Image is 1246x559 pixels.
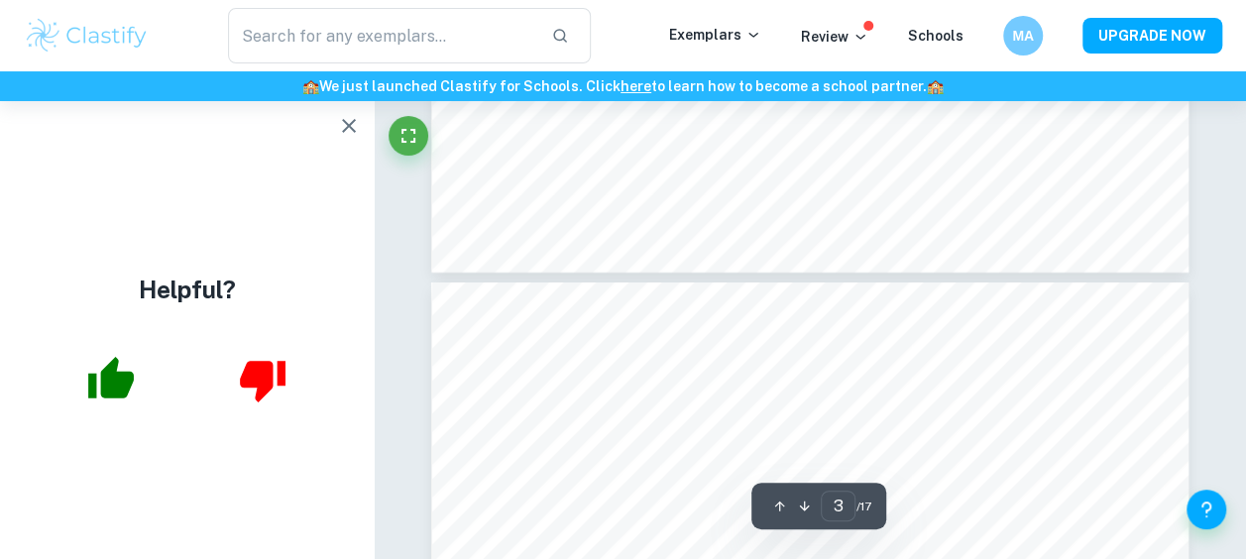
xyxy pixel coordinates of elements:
button: МА [1003,16,1043,56]
h4: Helpful? [139,272,236,307]
span: 🏫 [927,78,944,94]
span: 🏫 [302,78,319,94]
img: Clastify logo [24,16,150,56]
a: here [621,78,651,94]
span: / 17 [855,498,870,515]
h6: МА [1012,25,1035,47]
p: Review [801,26,868,48]
h6: We just launched Clastify for Schools. Click to learn how to become a school partner. [4,75,1242,97]
p: Exemplars [669,24,761,46]
a: Schools [908,28,963,44]
button: Help and Feedback [1187,490,1226,529]
button: UPGRADE NOW [1082,18,1222,54]
button: Fullscreen [389,116,428,156]
input: Search for any exemplars... [228,8,536,63]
